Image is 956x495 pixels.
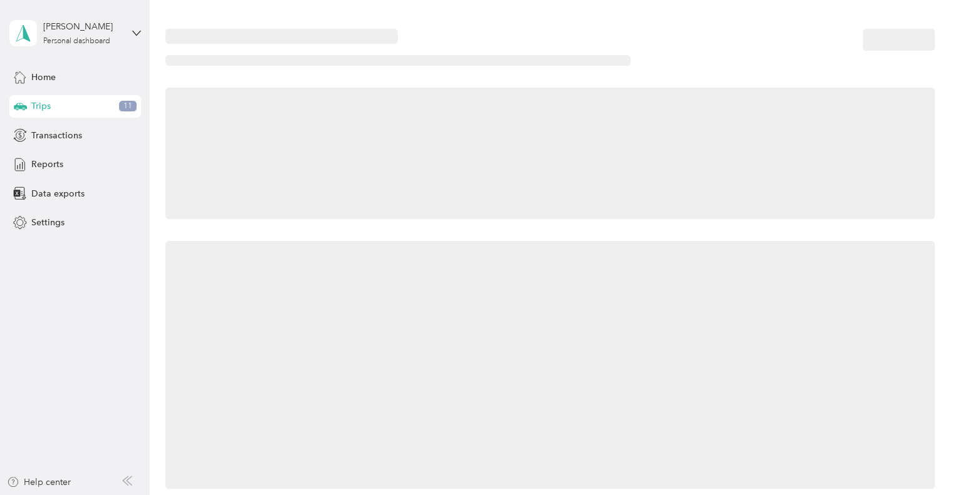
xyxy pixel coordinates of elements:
iframe: Everlance-gr Chat Button Frame [886,425,956,495]
div: [PERSON_NAME] [43,20,122,33]
span: Settings [31,216,65,229]
button: Help center [7,476,71,489]
span: Transactions [31,129,82,142]
span: 11 [119,101,137,112]
span: Trips [31,100,51,113]
span: Data exports [31,187,85,200]
span: Home [31,71,56,84]
span: Reports [31,158,63,171]
div: Personal dashboard [43,38,110,45]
